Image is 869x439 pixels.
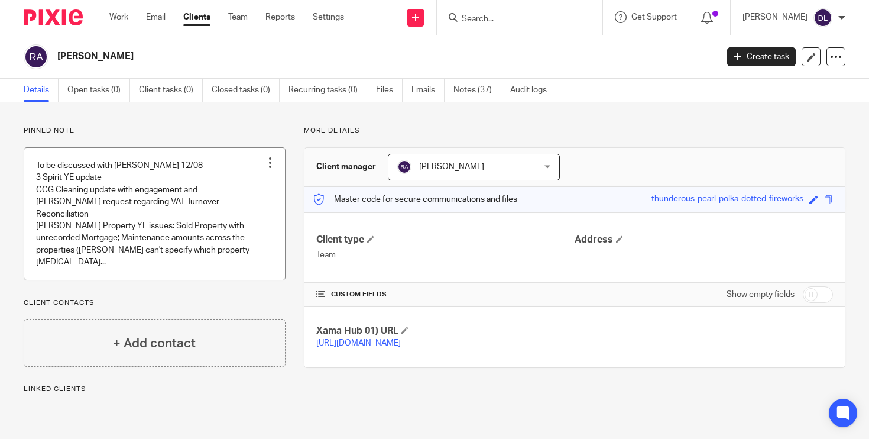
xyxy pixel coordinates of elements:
[109,11,128,23] a: Work
[727,289,795,301] label: Show empty fields
[376,79,403,102] a: Files
[288,79,367,102] a: Recurring tasks (0)
[316,161,376,173] h3: Client manager
[313,193,517,205] p: Master code for secure communications and files
[316,234,575,246] h4: Client type
[631,13,677,21] span: Get Support
[113,334,196,353] h4: + Add contact
[313,11,344,23] a: Settings
[461,14,567,25] input: Search
[24,44,48,69] img: svg%3E
[316,339,401,347] a: [URL][DOMAIN_NAME]
[24,385,286,394] p: Linked clients
[24,79,59,102] a: Details
[57,50,579,63] h2: [PERSON_NAME]
[316,325,575,337] h4: Xama Hub 01) URL
[139,79,203,102] a: Client tasks (0)
[67,79,130,102] a: Open tasks (0)
[397,160,411,174] img: svg%3E
[813,8,832,27] img: svg%3E
[411,79,445,102] a: Emails
[727,47,796,66] a: Create task
[24,9,83,25] img: Pixie
[651,193,803,206] div: thunderous-pearl-polka-dotted-fireworks
[228,11,248,23] a: Team
[146,11,166,23] a: Email
[265,11,295,23] a: Reports
[316,249,575,261] p: Team
[575,234,833,246] h4: Address
[304,126,845,135] p: More details
[316,290,575,299] h4: CUSTOM FIELDS
[742,11,808,23] p: [PERSON_NAME]
[510,79,556,102] a: Audit logs
[24,126,286,135] p: Pinned note
[24,298,286,308] p: Client contacts
[419,163,484,171] span: [PERSON_NAME]
[453,79,501,102] a: Notes (37)
[183,11,210,23] a: Clients
[212,79,280,102] a: Closed tasks (0)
